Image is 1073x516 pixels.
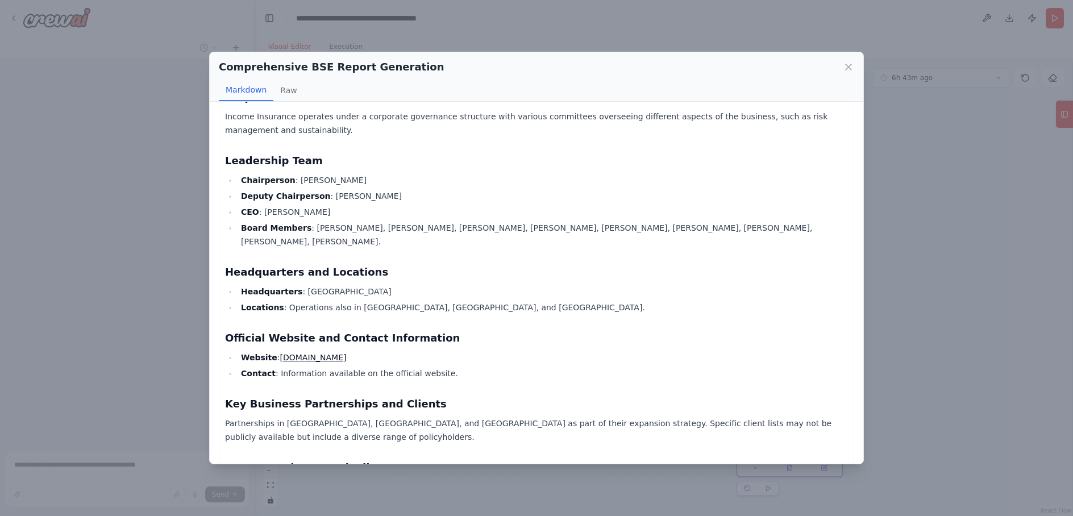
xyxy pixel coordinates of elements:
[225,330,848,346] h3: Official Website and Contact Information
[241,207,259,217] strong: CEO
[241,176,296,185] strong: Chairperson
[225,396,848,412] h3: Key Business Partnerships and Clients
[273,80,303,101] button: Raw
[225,460,848,476] h3: Company History and Milestones
[241,303,284,312] strong: Locations
[241,192,331,201] strong: Deputy Chairperson
[238,205,848,219] li: : [PERSON_NAME]
[241,223,311,232] strong: Board Members
[241,369,276,378] strong: Contact
[225,417,848,444] p: Partnerships in [GEOGRAPHIC_DATA], [GEOGRAPHIC_DATA], and [GEOGRAPHIC_DATA] as part of their expa...
[238,285,848,298] li: : [GEOGRAPHIC_DATA]
[238,173,848,187] li: : [PERSON_NAME]
[280,353,346,362] a: [DOMAIN_NAME]
[238,367,848,380] li: : Information available on the official website.
[238,221,848,248] li: : [PERSON_NAME], [PERSON_NAME], [PERSON_NAME], [PERSON_NAME], [PERSON_NAME], [PERSON_NAME], [PERS...
[219,80,273,101] button: Markdown
[238,189,848,203] li: : [PERSON_NAME]
[225,264,848,280] h3: Headquarters and Locations
[241,287,302,296] strong: Headquarters
[219,59,444,75] h2: Comprehensive BSE Report Generation
[241,353,277,362] strong: Website
[225,153,848,169] h3: Leadership Team
[225,110,848,137] p: Income Insurance operates under a corporate governance structure with various committees overseei...
[238,351,848,364] li: :
[238,301,848,314] li: : Operations also in [GEOGRAPHIC_DATA], [GEOGRAPHIC_DATA], and [GEOGRAPHIC_DATA].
